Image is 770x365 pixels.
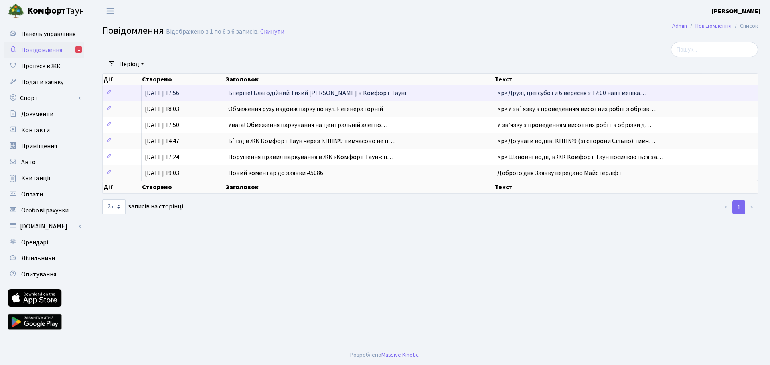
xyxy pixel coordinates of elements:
span: <p>До уваги водіїв. КПП№9 (зі сторони Сільпо) тимч… [497,137,655,145]
span: Подати заявку [21,78,63,87]
a: Орендарі [4,234,84,250]
span: Авто [21,158,36,167]
span: Орендарі [21,238,48,247]
a: Контакти [4,122,84,138]
a: Лічильники [4,250,84,266]
span: [DATE] 17:56 [145,89,179,97]
a: Період [116,57,147,71]
a: Admin [672,22,687,30]
div: 1 [75,46,82,53]
select: записів на сторінці [102,199,126,214]
a: Повідомлення [695,22,731,30]
a: Спорт [4,90,84,106]
span: [DATE] 19:03 [145,169,179,177]
a: Панель управління [4,26,84,42]
div: Розроблено . [350,351,420,359]
a: [PERSON_NAME] [712,6,760,16]
a: [DOMAIN_NAME] [4,218,84,234]
button: Переключити навігацію [100,4,120,18]
span: В`їзд в ЖК Комфорт Таун через КПП№9 тимчасово не п… [228,137,395,145]
a: Оплати [4,186,84,202]
span: Вперше! Благодійний Тихий [PERSON_NAME] в Комфорт Тауні [228,89,406,97]
span: Документи [21,110,53,119]
nav: breadcrumb [660,18,770,34]
a: Особові рахунки [4,202,84,218]
span: Обмеження руху вздовж парку по вул. Регенераторній [228,105,383,113]
span: <p>У зв`язку з проведенням висотних робіт з обрізк… [497,105,656,113]
div: Відображено з 1 по 6 з 6 записів. [166,28,259,36]
span: Контакти [21,126,50,135]
span: Увага! Обмеження паркування на центральній алеї по… [228,121,387,129]
span: Пропуск в ЖК [21,62,61,71]
span: [DATE] 17:24 [145,153,179,161]
span: Таун [27,4,84,18]
span: Оплати [21,190,43,199]
th: Заголовок [225,181,494,193]
span: [DATE] 17:50 [145,121,179,129]
span: [DATE] 14:47 [145,137,179,145]
a: Документи [4,106,84,122]
span: Новий коментар до заявки #5086 [228,169,323,177]
input: Пошук... [671,42,758,57]
a: 1 [732,200,745,214]
span: [DATE] 18:03 [145,105,179,113]
span: Особові рахунки [21,206,69,215]
span: У звʼязку з проведенням висотних робіт з обрізки д… [497,121,651,129]
a: Опитування [4,266,84,282]
span: Доброго дня Заявку передано Майстерліфт [497,169,622,177]
span: <p>Друзі, цієї суботи 6 вересня з 12:00 наші мешка… [497,89,646,97]
a: Повідомлення1 [4,42,84,58]
th: Створено [141,74,225,85]
th: Заголовок [225,74,494,85]
span: Квитанції [21,174,51,183]
a: Приміщення [4,138,84,154]
span: Порушення правил паркування в ЖК «Комфорт Таун»: п… [228,153,393,161]
th: Дії [103,74,141,85]
a: Подати заявку [4,74,84,90]
label: записів на сторінці [102,199,183,214]
th: Текст [494,74,758,85]
span: Опитування [21,270,56,279]
b: [PERSON_NAME] [712,7,760,16]
a: Квитанції [4,170,84,186]
span: Повідомлення [102,24,164,38]
li: Список [731,22,758,30]
img: logo.png [8,3,24,19]
span: Лічильники [21,254,55,263]
a: Massive Kinetic [381,351,419,359]
a: Пропуск в ЖК [4,58,84,74]
span: Панель управління [21,30,75,38]
a: Авто [4,154,84,170]
th: Дії [103,181,141,193]
th: Текст [494,181,758,193]
span: <p>Шановні водії, в ЖК Комфорт Таун посилюються за… [497,153,663,161]
span: Повідомлення [21,46,62,54]
b: Комфорт [27,4,66,17]
a: Скинути [260,28,284,36]
span: Приміщення [21,142,57,151]
th: Створено [141,181,225,193]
